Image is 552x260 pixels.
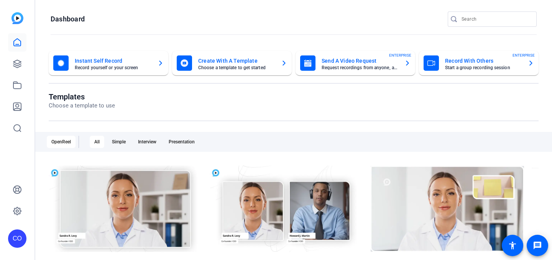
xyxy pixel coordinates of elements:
[198,56,275,65] mat-card-title: Create With A Template
[8,229,26,248] div: CO
[419,51,539,75] button: Record With OthersStart a group recording sessionENTERPRISE
[90,136,104,148] div: All
[49,101,115,110] p: Choose a template to use
[11,12,23,24] img: blue-gradient.svg
[172,51,292,75] button: Create With A TemplateChoose a template to get started
[49,51,168,75] button: Instant Self RecordRecord yourself or your screen
[75,65,151,70] mat-card-subtitle: Record yourself or your screen
[508,241,517,250] mat-icon: accessibility
[198,65,275,70] mat-card-subtitle: Choose a template to get started
[107,136,130,148] div: Simple
[133,136,161,148] div: Interview
[51,15,85,24] h1: Dashboard
[513,52,535,58] span: ENTERPRISE
[462,15,531,24] input: Search
[49,92,115,101] h1: Templates
[445,56,522,65] mat-card-title: Record With Others
[533,241,542,250] mat-icon: message
[322,56,398,65] mat-card-title: Send A Video Request
[296,51,415,75] button: Send A Video RequestRequest recordings from anyone, anywhereENTERPRISE
[322,65,398,70] mat-card-subtitle: Request recordings from anyone, anywhere
[47,136,76,148] div: OpenReel
[164,136,199,148] div: Presentation
[389,52,411,58] span: ENTERPRISE
[445,65,522,70] mat-card-subtitle: Start a group recording session
[75,56,151,65] mat-card-title: Instant Self Record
